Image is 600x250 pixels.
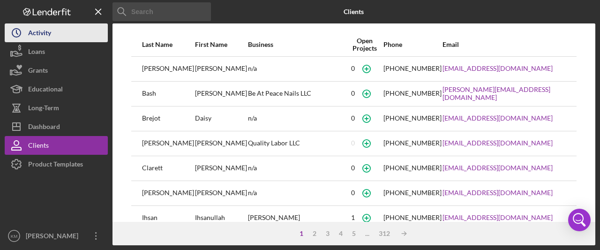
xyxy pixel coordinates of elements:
button: Clients [5,136,108,155]
div: Open Intercom Messenger [568,209,591,231]
button: Educational [5,80,108,98]
div: ... [360,230,374,237]
text: KM [11,234,17,239]
div: [PHONE_NUMBER] [383,65,442,72]
div: Email [442,41,566,48]
div: Clients [28,136,49,157]
div: 4 [334,230,347,237]
a: [EMAIL_ADDRESS][DOMAIN_NAME] [442,214,553,221]
div: n/a [248,182,345,205]
div: Ihsanullah [195,206,247,230]
div: n/a [248,157,345,180]
div: [PERSON_NAME] [23,227,84,248]
input: Search [112,2,211,21]
div: [PHONE_NUMBER] [383,164,442,172]
div: [PERSON_NAME] [195,57,247,81]
div: Clarett [142,157,194,180]
div: [PERSON_NAME] [195,132,247,155]
div: [PHONE_NUMBER] [383,90,442,97]
div: [PERSON_NAME] [195,82,247,106]
div: 3 [321,230,334,237]
button: Loans [5,42,108,61]
div: n/a [248,107,345,130]
a: [EMAIL_ADDRESS][DOMAIN_NAME] [442,65,553,72]
a: [EMAIL_ADDRESS][DOMAIN_NAME] [442,139,553,147]
div: Educational [28,80,63,101]
button: Activity [5,23,108,42]
div: 0 [351,114,355,122]
button: Product Templates [5,155,108,174]
a: [PERSON_NAME][EMAIL_ADDRESS][DOMAIN_NAME] [442,86,566,101]
div: [PHONE_NUMBER] [383,214,442,221]
div: [PERSON_NAME] [195,182,247,205]
div: [PERSON_NAME] [195,157,247,180]
div: 312 [374,230,395,237]
div: Quality Labor LLC [248,132,345,155]
div: Loans [28,42,45,63]
div: Grants [28,61,48,82]
button: KM[PERSON_NAME] [5,227,108,245]
div: Open Projects [346,37,383,52]
div: Business [248,41,345,48]
div: Activity [28,23,51,45]
div: [PERSON_NAME] [142,132,194,155]
div: Ihsan [142,206,194,230]
div: 0 [351,139,355,147]
a: [EMAIL_ADDRESS][DOMAIN_NAME] [442,114,553,122]
div: Last Name [142,41,194,48]
div: Phone [383,41,442,48]
div: [PHONE_NUMBER] [383,114,442,122]
div: 5 [347,230,360,237]
div: Brejot [142,107,194,130]
div: First Name [195,41,247,48]
div: [PERSON_NAME] [142,57,194,81]
div: 2 [308,230,321,237]
button: Dashboard [5,117,108,136]
a: [EMAIL_ADDRESS][DOMAIN_NAME] [442,189,553,197]
button: Grants [5,61,108,80]
div: Be At Peace Nails LLC [248,82,345,106]
a: [EMAIL_ADDRESS][DOMAIN_NAME] [442,164,553,172]
div: 0 [351,90,355,97]
div: Daisy [195,107,247,130]
div: 1 [295,230,308,237]
div: [PHONE_NUMBER] [383,139,442,147]
div: 0 [351,65,355,72]
div: [PERSON_NAME] [142,182,194,205]
div: n/a [248,57,345,81]
div: Product Templates [28,155,83,176]
div: Dashboard [28,117,60,138]
div: Bash [142,82,194,106]
b: Clients [344,8,364,15]
div: [PERSON_NAME] [248,206,345,230]
div: 1 [351,214,355,221]
div: 0 [351,189,355,197]
button: Long-Term [5,98,108,117]
div: [PHONE_NUMBER] [383,189,442,197]
div: Long-Term [28,98,59,120]
div: 0 [351,164,355,172]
